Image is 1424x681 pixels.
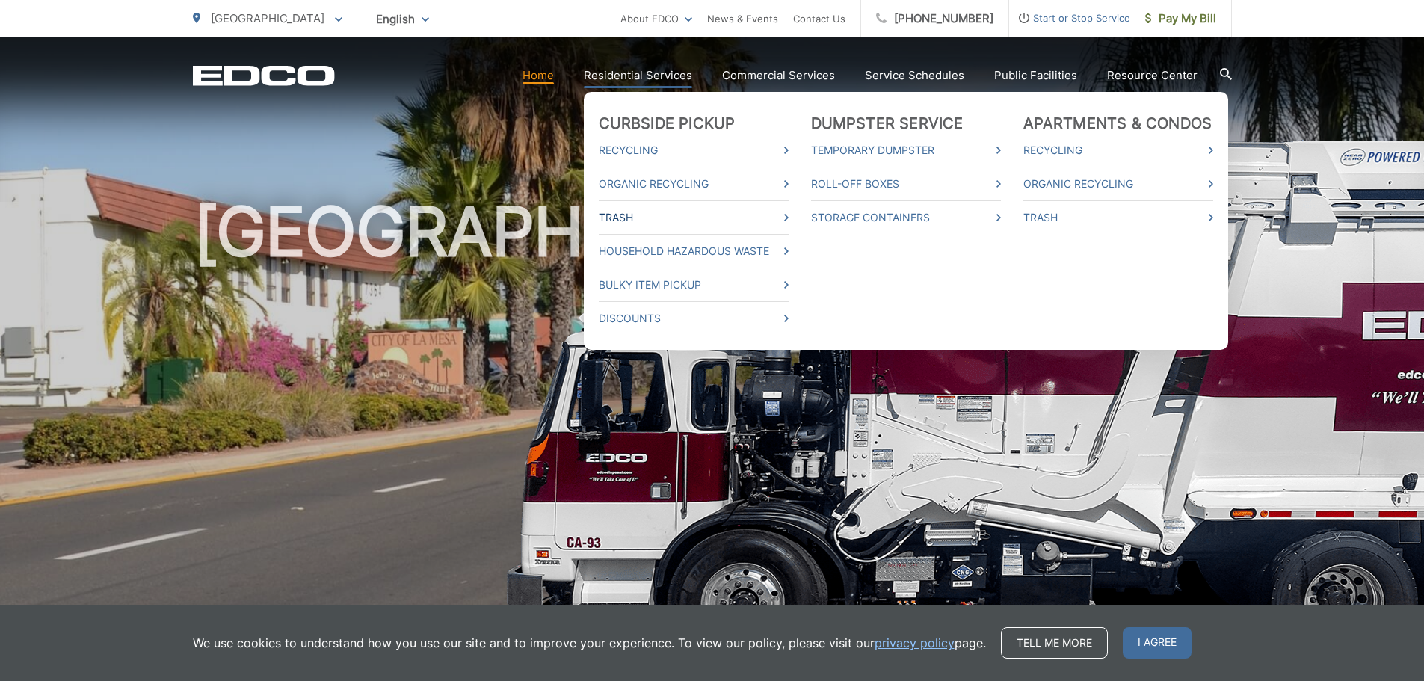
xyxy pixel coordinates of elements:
[707,10,778,28] a: News & Events
[875,634,955,652] a: privacy policy
[811,114,964,132] a: Dumpster Service
[599,114,736,132] a: Curbside Pickup
[811,209,1001,227] a: Storage Containers
[599,242,789,260] a: Household Hazardous Waste
[599,175,789,193] a: Organic Recycling
[193,194,1232,668] h1: [GEOGRAPHIC_DATA]
[584,67,692,84] a: Residential Services
[722,67,835,84] a: Commercial Services
[1107,67,1198,84] a: Resource Center
[599,309,789,327] a: Discounts
[193,65,335,86] a: EDCD logo. Return to the homepage.
[994,67,1077,84] a: Public Facilities
[1123,627,1192,659] span: I agree
[811,141,1001,159] a: Temporary Dumpster
[1023,141,1213,159] a: Recycling
[523,67,554,84] a: Home
[599,209,789,227] a: Trash
[1001,627,1108,659] a: Tell me more
[599,141,789,159] a: Recycling
[1023,114,1212,132] a: Apartments & Condos
[1145,10,1216,28] span: Pay My Bill
[793,10,845,28] a: Contact Us
[599,276,789,294] a: Bulky Item Pickup
[865,67,964,84] a: Service Schedules
[620,10,692,28] a: About EDCO
[1023,175,1213,193] a: Organic Recycling
[211,11,324,25] span: [GEOGRAPHIC_DATA]
[365,6,440,32] span: English
[1023,209,1213,227] a: Trash
[811,175,1001,193] a: Roll-Off Boxes
[193,634,986,652] p: We use cookies to understand how you use our site and to improve your experience. To view our pol...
